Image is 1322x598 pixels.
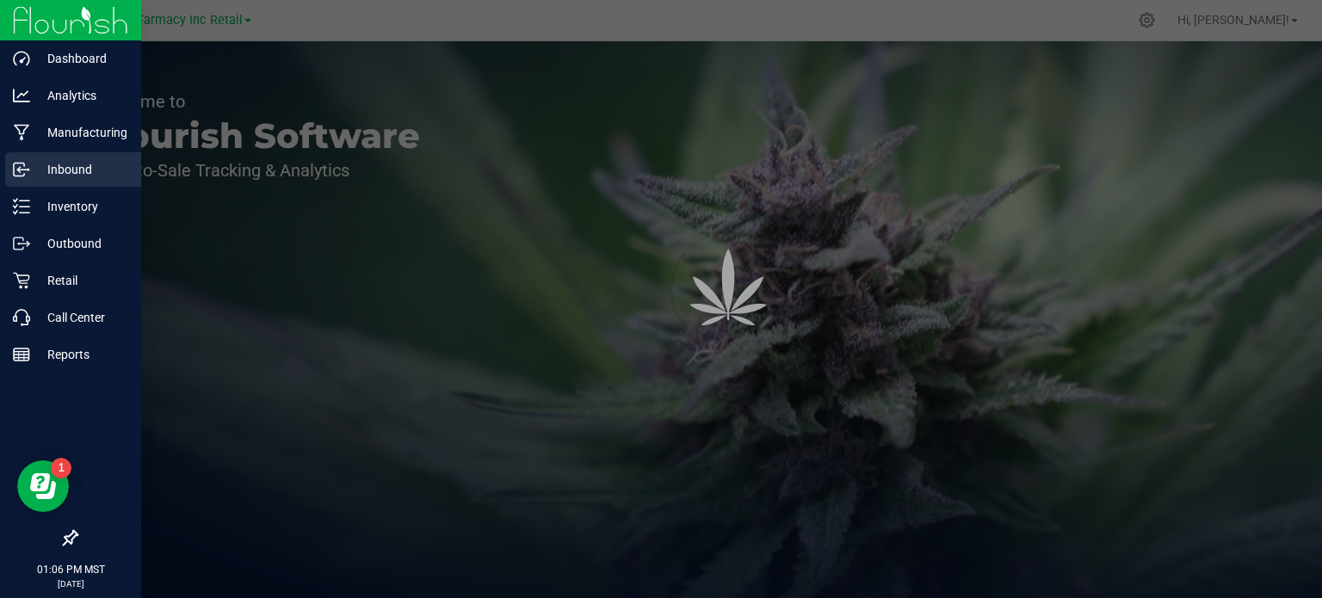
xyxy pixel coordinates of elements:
[13,235,30,252] inline-svg: Outbound
[13,124,30,141] inline-svg: Manufacturing
[17,460,69,512] iframe: Resource center
[13,346,30,363] inline-svg: Reports
[30,159,133,180] p: Inbound
[30,122,133,143] p: Manufacturing
[30,270,133,291] p: Retail
[13,198,30,215] inline-svg: Inventory
[30,233,133,254] p: Outbound
[13,50,30,67] inline-svg: Dashboard
[30,85,133,106] p: Analytics
[13,272,30,289] inline-svg: Retail
[30,344,133,365] p: Reports
[51,458,71,478] iframe: Resource center unread badge
[30,307,133,328] p: Call Center
[13,309,30,326] inline-svg: Call Center
[30,48,133,69] p: Dashboard
[13,161,30,178] inline-svg: Inbound
[8,562,133,577] p: 01:06 PM MST
[8,577,133,590] p: [DATE]
[13,87,30,104] inline-svg: Analytics
[30,196,133,217] p: Inventory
